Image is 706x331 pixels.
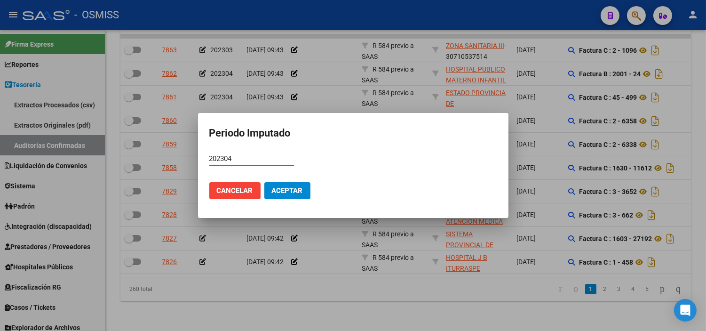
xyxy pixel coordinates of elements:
span: Aceptar [272,186,303,195]
h3: Periodo Imputado [209,124,497,142]
button: Cancelar [209,182,261,199]
div: Open Intercom Messenger [674,299,697,322]
span: Cancelar [217,186,253,195]
button: Aceptar [264,182,310,199]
